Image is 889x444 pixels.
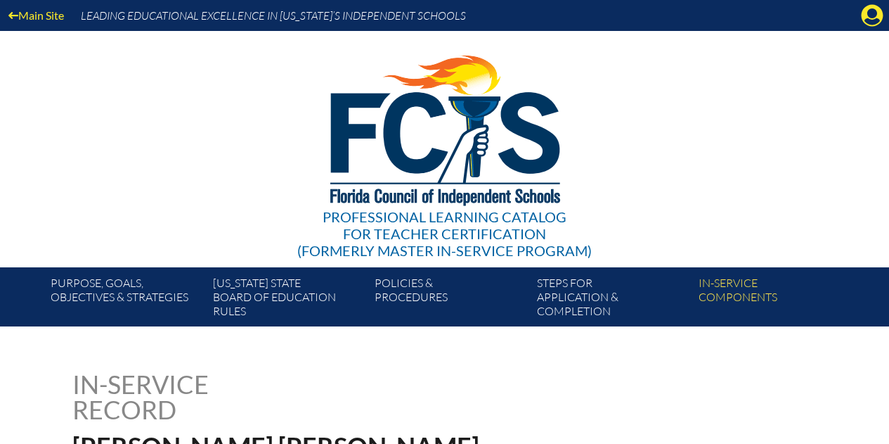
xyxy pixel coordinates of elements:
[72,372,356,422] h1: In-service record
[297,208,592,259] div: Professional Learning Catalog (formerly Master In-service Program)
[45,273,207,326] a: Purpose, goals,objectives & strategies
[3,6,70,25] a: Main Site
[207,273,369,326] a: [US_STATE] StateBoard of Education rules
[299,31,590,223] img: FCISlogo221.eps
[861,4,883,27] svg: Manage account
[343,225,546,242] span: for Teacher Certification
[693,273,855,326] a: In-servicecomponents
[369,273,531,326] a: Policies &Procedures
[531,273,693,326] a: Steps forapplication & completion
[292,28,597,262] a: Professional Learning Catalog for Teacher Certification(formerly Master In-service Program)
